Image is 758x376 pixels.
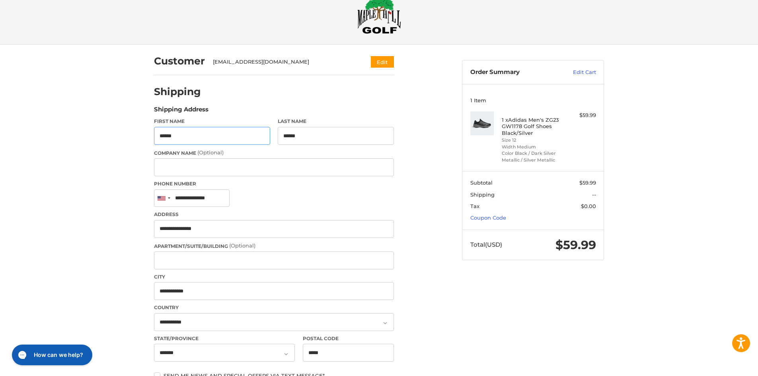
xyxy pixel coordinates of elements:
label: City [154,273,394,281]
h2: Customer [154,55,205,67]
div: United States: +1 [154,190,173,207]
span: $59.99 [555,238,596,252]
button: Edit [371,56,394,68]
label: Apartment/Suite/Building [154,242,394,250]
span: Total (USD) [470,241,502,248]
h2: Shipping [154,86,201,98]
a: Edit Cart [556,68,596,76]
label: Country [154,304,394,311]
iframe: Gorgias live chat messenger [8,342,95,368]
label: Address [154,211,394,218]
small: (Optional) [197,149,224,156]
div: [EMAIL_ADDRESS][DOMAIN_NAME] [213,58,356,66]
div: $59.99 [565,111,596,119]
a: Coupon Code [470,214,506,221]
h3: Order Summary [470,68,556,76]
li: Size 12 [502,137,563,144]
h3: 1 Item [470,97,596,103]
span: Tax [470,203,479,209]
h4: 1 x Adidas Men's ZG23 GW1178 Golf Shoes Black/Silver [502,117,563,136]
span: $0.00 [581,203,596,209]
label: Company Name [154,149,394,157]
label: State/Province [154,335,295,342]
label: Last Name [278,118,394,125]
span: $59.99 [579,179,596,186]
span: Subtotal [470,179,493,186]
li: Width Medium [502,144,563,150]
label: Postal Code [303,335,394,342]
span: Shipping [470,191,495,198]
li: Color Black / Dark Silver Metallic / Silver Metallic [502,150,563,163]
small: (Optional) [229,242,255,249]
legend: Shipping Address [154,105,208,118]
span: -- [592,191,596,198]
label: Phone Number [154,180,394,187]
label: First Name [154,118,270,125]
